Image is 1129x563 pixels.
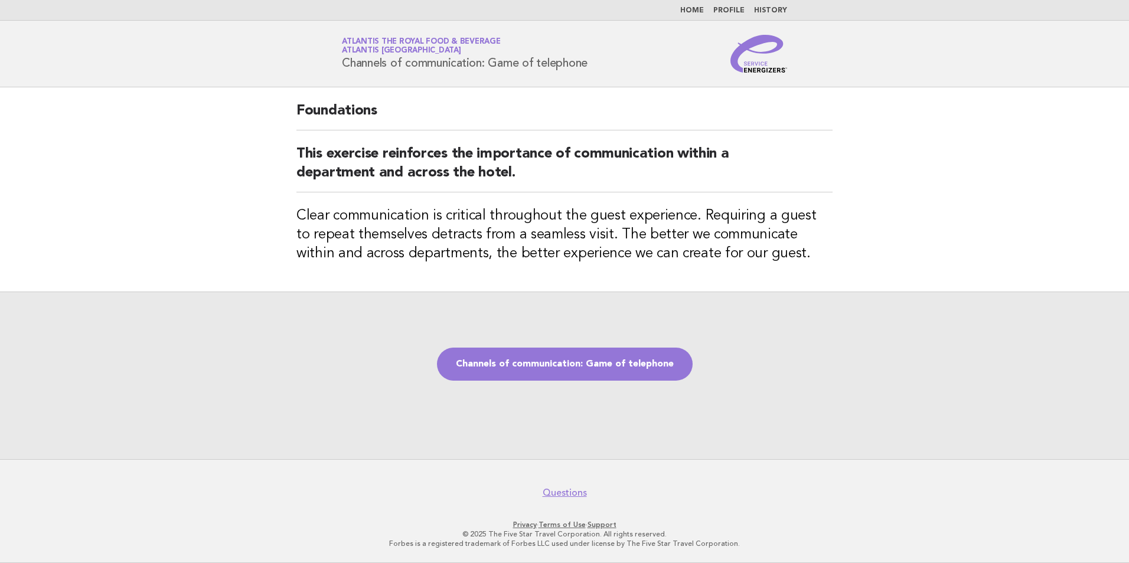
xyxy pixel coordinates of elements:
[296,102,833,130] h2: Foundations
[203,520,926,529] p: · ·
[203,529,926,539] p: © 2025 The Five Star Travel Corporation. All rights reserved.
[680,7,704,14] a: Home
[296,145,833,192] h2: This exercise reinforces the importance of communication within a department and across the hotel.
[539,521,586,529] a: Terms of Use
[588,521,616,529] a: Support
[342,38,588,69] h1: Channels of communication: Game of telephone
[730,35,787,73] img: Service Energizers
[342,47,461,55] span: Atlantis [GEOGRAPHIC_DATA]
[437,348,693,381] a: Channels of communication: Game of telephone
[713,7,745,14] a: Profile
[513,521,537,529] a: Privacy
[203,539,926,548] p: Forbes is a registered trademark of Forbes LLC used under license by The Five Star Travel Corpora...
[754,7,787,14] a: History
[543,487,587,499] a: Questions
[342,38,501,54] a: Atlantis the Royal Food & BeverageAtlantis [GEOGRAPHIC_DATA]
[296,207,833,263] h3: Clear communication is critical throughout the guest experience. Requiring a guest to repeat them...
